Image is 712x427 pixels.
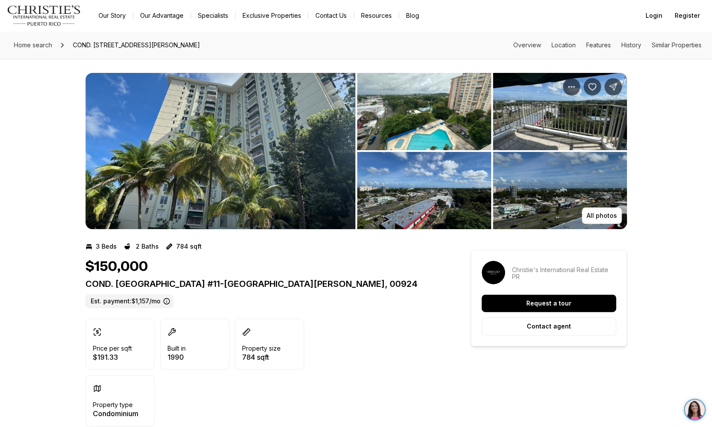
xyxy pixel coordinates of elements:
[133,10,190,22] a: Our Advantage
[675,12,700,19] span: Register
[357,73,627,229] li: 2 of 11
[582,207,622,224] button: All photos
[640,7,668,24] button: Login
[191,10,235,22] a: Specialists
[584,78,601,95] button: Save Property: COND. CONCORDIA GARDENS II #11-K
[357,152,491,229] button: View image gallery
[236,10,308,22] a: Exclusive Properties
[399,10,426,22] a: Blog
[482,295,616,312] button: Request a tour
[513,41,541,49] a: Skip to: Overview
[93,401,133,408] p: Property type
[5,5,25,25] img: be3d4b55-7850-4bcb-9297-a2f9cd376e78.png
[96,243,117,250] p: 3 Beds
[604,78,622,95] button: Share Property: COND. CONCORDIA GARDENS II #11-K
[242,354,281,361] p: 784 sqft
[526,300,571,307] p: Request a tour
[85,73,355,229] button: View image gallery
[493,152,627,229] button: View image gallery
[176,243,202,250] p: 784 sqft
[167,354,186,361] p: 1990
[513,42,702,49] nav: Page section menu
[242,345,281,352] p: Property size
[357,73,491,150] button: View image gallery
[482,317,616,335] button: Contact agent
[167,345,186,352] p: Built in
[10,38,56,52] a: Home search
[85,279,440,289] p: COND. [GEOGRAPHIC_DATA] #11-[GEOGRAPHIC_DATA][PERSON_NAME], 00924
[563,78,580,95] button: Property options
[7,5,81,26] img: logo
[621,41,641,49] a: Skip to: History
[136,243,159,250] p: 2 Baths
[85,259,148,275] h1: $150,000
[308,10,354,22] button: Contact Us
[93,354,132,361] p: $191.33
[493,73,627,150] button: View image gallery
[85,294,174,308] label: Est. payment: $1,157/mo
[551,41,576,49] a: Skip to: Location
[69,38,203,52] span: COND. [STREET_ADDRESS][PERSON_NAME]
[587,212,617,219] p: All photos
[14,41,52,49] span: Home search
[92,10,133,22] a: Our Story
[669,7,705,24] button: Register
[586,41,611,49] a: Skip to: Features
[85,73,627,229] div: Listing Photos
[512,266,616,280] p: Christie's International Real Estate PR
[85,73,355,229] li: 1 of 11
[652,41,702,49] a: Skip to: Similar Properties
[93,345,132,352] p: Price per sqft
[354,10,399,22] a: Resources
[93,410,138,417] p: Condominium
[646,12,663,19] span: Login
[527,323,571,330] p: Contact agent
